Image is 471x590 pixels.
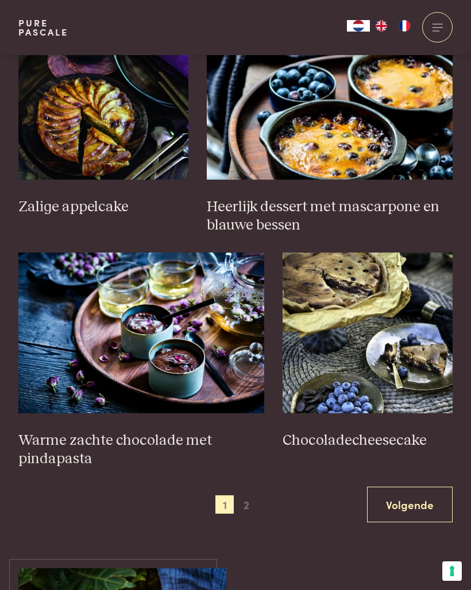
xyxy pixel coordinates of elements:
a: Warme zachte chocolade met pindapasta Warme zachte chocolade met pindapasta [18,253,264,468]
h3: Heerlijk dessert met mascarpone en blauwe bessen [207,198,453,235]
aside: Language selected: Nederlands [347,20,416,32]
h3: Warme zachte chocolade met pindapasta [18,432,264,468]
a: Chocoladecheesecake Chocoladecheesecake [283,253,453,450]
a: FR [393,20,416,32]
div: Language [347,20,370,32]
img: Warme zachte chocolade met pindapasta [18,253,264,413]
img: Heerlijk dessert met mascarpone en blauwe bessen [207,19,453,180]
h3: Chocoladecheesecake [283,432,453,450]
span: 2 [237,495,256,514]
span: 1 [215,495,234,514]
img: Chocoladecheesecake [283,253,453,413]
a: Heerlijk dessert met mascarpone en blauwe bessen Heerlijk dessert met mascarpone en blauwe bessen [207,19,453,235]
img: Zalige appelcake [18,19,189,180]
button: Uw voorkeuren voor toestemming voor trackingtechnologieën [442,561,462,581]
a: PurePascale [18,18,68,37]
a: Zalige appelcake Zalige appelcake [18,19,189,216]
ul: Language list [370,20,416,32]
h3: Zalige appelcake [18,198,189,216]
a: Volgende [367,487,453,523]
a: NL [347,20,370,32]
a: EN [370,20,393,32]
